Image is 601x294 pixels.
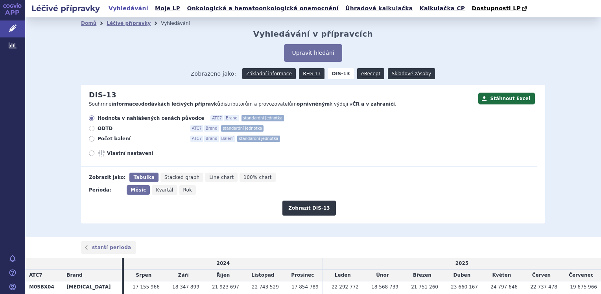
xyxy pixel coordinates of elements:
[242,68,296,79] a: Základní informace
[323,258,601,269] td: 2025
[323,270,363,281] td: Leden
[283,270,323,281] td: Prosinec
[561,270,601,281] td: Červenec
[89,91,116,99] h2: DIS-13
[29,272,42,278] span: ATC7
[98,136,184,142] span: Počet balení
[161,17,200,29] li: Vyhledávání
[172,284,199,290] span: 18 347 899
[243,270,283,281] td: Listopad
[209,175,234,180] span: Line chart
[183,187,192,193] span: Rok
[451,284,478,290] span: 23 660 167
[478,93,535,104] button: Stáhnout Excel
[98,125,184,132] span: ODTD
[204,125,219,132] span: Brand
[472,5,521,11] span: Dostupnosti LP
[106,3,151,14] a: Vyhledávání
[164,270,203,281] td: Září
[328,68,354,79] strong: DIS-13
[371,284,398,290] span: 18 568 739
[212,284,239,290] span: 21 923 697
[89,173,125,182] div: Zobrazit jako:
[343,3,415,14] a: Úhradová kalkulačka
[417,3,468,14] a: Kalkulačka CP
[332,284,359,290] span: 22 292 772
[253,29,373,39] h2: Vyhledávání v přípravcích
[190,125,203,132] span: ATC7
[224,115,239,121] span: Brand
[469,3,531,14] a: Dostupnosti LP
[282,201,336,216] button: Zobrazit DIS-13
[204,136,219,142] span: Brand
[570,284,597,290] span: 19 675 966
[66,272,82,278] span: Brand
[112,101,138,107] strong: informace
[291,284,319,290] span: 17 854 789
[107,20,151,26] a: Léčivé přípravky
[221,125,264,132] span: standardní jednotka
[89,185,123,195] div: Perioda:
[530,284,557,290] span: 22 737 478
[490,284,518,290] span: 24 797 646
[402,270,442,281] td: Březen
[252,284,279,290] span: 22 743 529
[124,258,323,269] td: 2024
[284,44,342,62] button: Upravit hledání
[98,115,204,121] span: Hodnota v nahlášených cenách původce
[190,136,203,142] span: ATC7
[153,3,183,14] a: Moje LP
[141,101,221,107] strong: dodávkách léčivých přípravků
[220,136,235,142] span: Balení
[124,270,164,281] td: Srpen
[357,68,384,79] a: eRecept
[352,101,395,107] strong: ČR a v zahraničí
[184,3,341,14] a: Onkologická a hematoonkologická onemocnění
[89,101,474,108] p: Souhrnné o distributorům a provozovatelům k výdeji v .
[25,3,106,14] h2: Léčivé přípravky
[297,101,330,107] strong: oprávněným
[107,150,194,156] span: Vlastní nastavení
[411,284,438,290] span: 21 751 260
[482,270,522,281] td: Květen
[133,175,154,180] span: Tabulka
[81,241,136,254] a: starší perioda
[363,270,402,281] td: Únor
[388,68,435,79] a: Skladové zásoby
[442,270,482,281] td: Duben
[191,68,236,79] span: Zobrazeno jako:
[63,281,122,293] th: [MEDICAL_DATA]
[156,187,173,193] span: Kvartál
[203,270,243,281] td: Říjen
[133,284,160,290] span: 17 155 966
[237,136,280,142] span: standardní jednotka
[299,68,324,79] a: REG-13
[243,175,271,180] span: 100% chart
[164,175,199,180] span: Stacked graph
[81,20,96,26] a: Domů
[522,270,561,281] td: Červen
[210,115,223,121] span: ATC7
[242,115,284,121] span: standardní jednotka
[131,187,146,193] span: Měsíc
